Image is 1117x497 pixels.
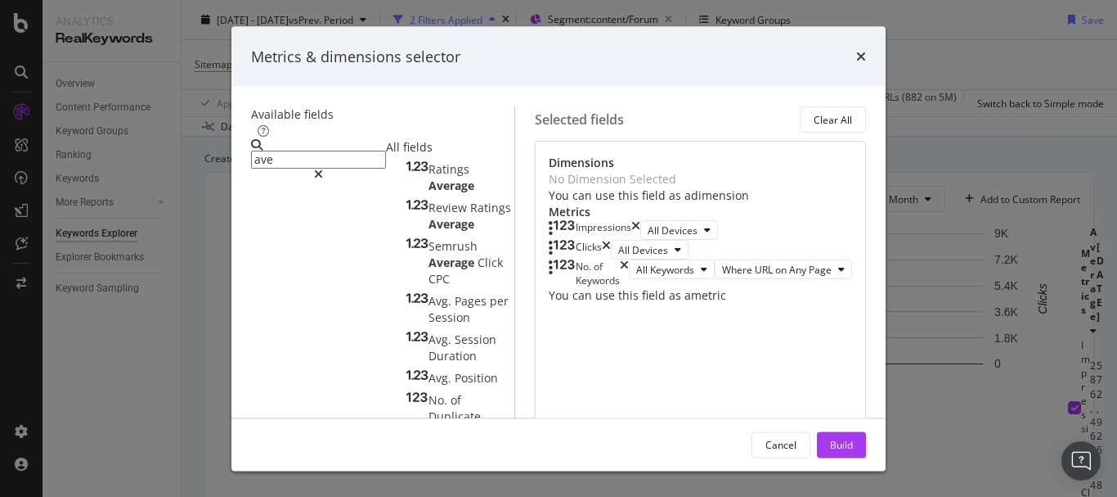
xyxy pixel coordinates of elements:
div: Metrics & dimensions selector [251,46,460,67]
button: All Keywords [629,260,715,279]
div: Clicks [576,240,602,260]
button: Clear All [800,106,866,133]
input: Search by field name [251,151,386,169]
button: All Devices [640,220,718,240]
span: Pages [455,293,490,309]
div: times [631,220,640,240]
div: modal [231,26,886,471]
div: ImpressionstimesAll Devices [549,220,852,240]
div: Clear All [814,112,852,126]
div: times [856,46,866,67]
div: ClickstimesAll Devices [549,240,852,260]
div: You can use this field as a metric [549,287,852,304]
div: Metrics [549,204,852,220]
div: Cancel [765,437,796,451]
div: All fields [386,139,514,156]
span: Avg. [428,293,455,309]
span: per [490,293,509,309]
button: Cancel [751,431,810,458]
span: of [451,392,461,408]
button: Where URL on Any Page [715,260,852,279]
span: Review [428,200,470,215]
div: Available fields [251,106,514,123]
span: Click [478,255,503,270]
span: All Devices [648,223,698,237]
div: You can use this field as a dimension [549,188,852,204]
span: Duration [428,348,477,364]
button: Build [817,431,866,458]
span: Avg. [428,370,455,386]
span: Session [428,309,470,325]
div: Build [830,437,853,451]
span: Position [455,370,498,386]
span: Where URL on Any Page [722,262,832,276]
span: Average [428,255,478,270]
span: Average [428,216,474,232]
span: All Keywords [636,262,694,276]
span: Avg. [428,332,455,347]
div: No. of KeywordstimesAll KeywordsWhere URL on Any Page [549,260,852,287]
div: times [602,240,611,260]
span: Ratings [470,200,511,215]
div: Open Intercom Messenger [1061,441,1101,481]
span: No. [428,392,451,408]
div: No. of Keywords [576,260,620,287]
span: Average [428,178,474,193]
span: Semrush [428,238,478,254]
span: Duplicate [428,409,481,424]
div: Dimensions [549,155,852,171]
span: Ratings [428,161,469,177]
div: Impressions [576,220,631,240]
span: All Devices [618,242,668,256]
div: times [620,260,629,287]
button: All Devices [611,240,689,260]
div: No Dimension Selected [549,171,676,188]
span: CPC [428,271,450,287]
div: Selected fields [535,110,624,129]
span: Session [455,332,496,347]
